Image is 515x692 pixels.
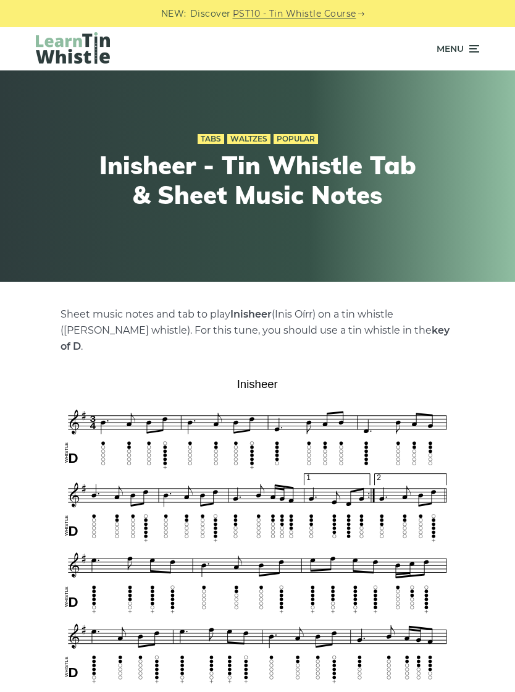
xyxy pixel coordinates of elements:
span: Menu [437,33,464,64]
p: Sheet music notes and tab to play (Inis Oírr) on a tin whistle ([PERSON_NAME] whistle). For this ... [61,306,454,355]
a: Popular [274,134,318,144]
img: LearnTinWhistle.com [36,32,110,64]
a: Tabs [198,134,224,144]
strong: Inisheer [230,308,272,320]
a: Waltzes [227,134,270,144]
h1: Inisheer - Tin Whistle Tab & Sheet Music Notes [91,150,424,209]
